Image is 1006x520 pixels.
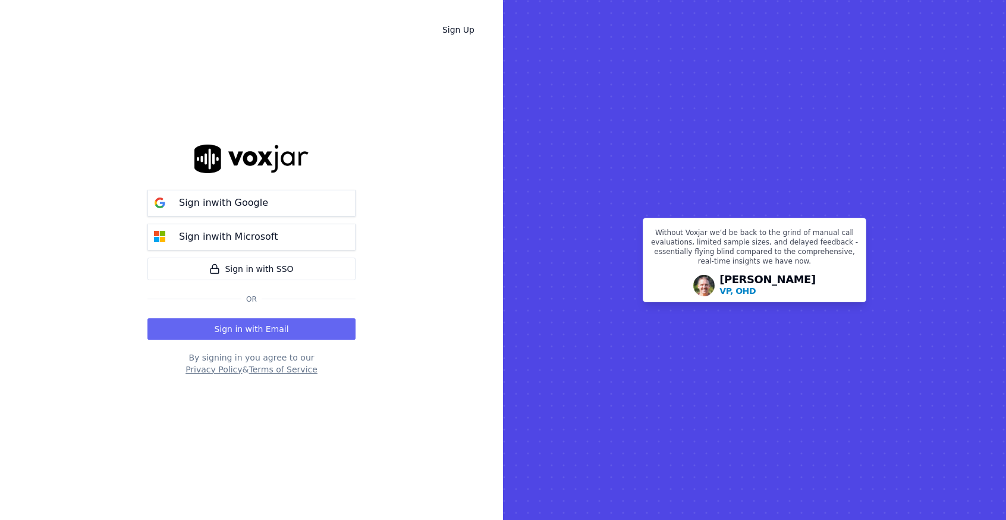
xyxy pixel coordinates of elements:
p: Sign in with Microsoft [179,230,278,244]
button: Privacy Policy [186,364,242,375]
div: [PERSON_NAME] [719,274,816,297]
p: VP, OHD [719,285,756,297]
img: logo [194,145,309,173]
button: Sign inwith Microsoft [147,224,356,250]
img: microsoft Sign in button [148,225,172,249]
span: Or [241,295,262,304]
a: Sign Up [433,19,484,40]
img: Avatar [693,275,715,296]
a: Sign in with SSO [147,258,356,280]
button: Terms of Service [249,364,317,375]
button: Sign in with Email [147,318,356,340]
div: By signing in you agree to our & [147,352,356,375]
button: Sign inwith Google [147,190,356,217]
p: Sign in with Google [179,196,268,210]
img: google Sign in button [148,191,172,215]
p: Without Voxjar we’d be back to the grind of manual call evaluations, limited sample sizes, and de... [650,228,859,271]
